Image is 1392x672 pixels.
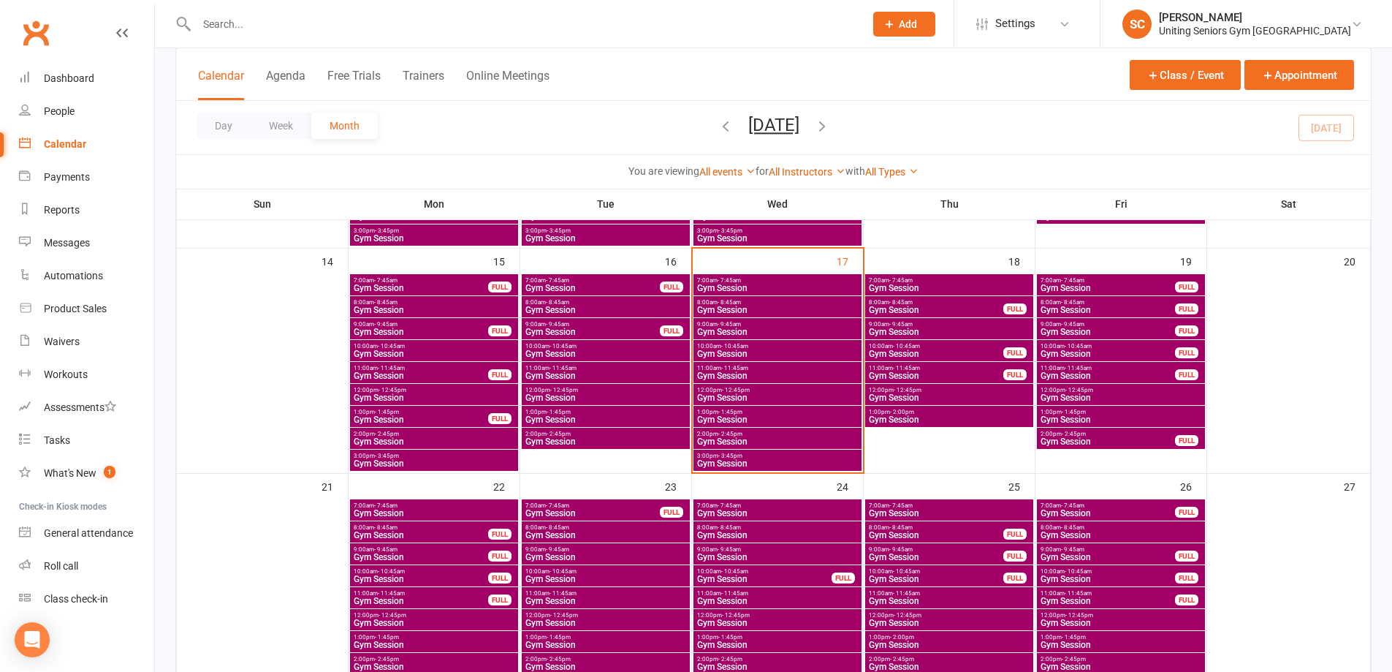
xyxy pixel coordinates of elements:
span: - 3:45pm [547,227,571,234]
span: 9:00am [868,321,1030,328]
span: 11:00am [696,365,859,371]
span: 12:00pm [868,387,1030,393]
span: 11:00am [353,590,489,597]
div: FULL [1175,347,1198,358]
span: Gym Session [696,459,859,468]
span: - 12:45pm [550,387,578,393]
th: Mon [349,189,520,219]
span: 3:00pm [353,227,515,234]
button: Add [873,12,935,37]
span: - 10:45am [893,568,920,575]
span: 8:00am [868,524,1004,531]
span: 1:00pm [696,409,859,415]
div: 19 [1180,249,1206,273]
span: Add [899,18,917,30]
span: 2:00pm [1040,431,1176,437]
span: 11:00am [1040,365,1176,371]
div: 27 [1344,474,1370,498]
span: - 7:45am [889,502,913,509]
div: FULL [1003,369,1027,380]
div: FULL [1003,303,1027,314]
a: What's New1 [19,457,154,490]
span: - 10:45am [549,343,577,350]
span: - 3:45pm [375,453,399,459]
span: Gym Session [1040,371,1176,380]
span: Gym Session [696,350,859,358]
a: Product Sales [19,292,154,325]
div: 17 [837,249,863,273]
span: 2:00pm [353,431,515,437]
span: Gym Session [696,575,832,584]
span: Gym Session [868,284,1030,292]
div: 23 [665,474,691,498]
span: - 11:45am [549,365,577,371]
a: Clubworx [18,15,54,51]
span: 10:00am [525,343,687,350]
span: Gym Session [1040,306,1176,314]
div: FULL [1175,573,1198,584]
div: FULL [832,573,855,584]
span: 7:00am [353,502,515,509]
span: - 1:45pm [1062,409,1086,415]
span: - 10:45am [378,343,405,350]
div: FULL [488,573,511,584]
div: Payments [44,171,90,183]
div: 26 [1180,474,1206,498]
span: 8:00am [525,299,687,306]
div: 16 [665,249,691,273]
span: - 8:45am [718,299,741,306]
span: 3:00pm [696,227,859,234]
span: - 8:45am [374,299,398,306]
span: 9:00am [868,546,1004,553]
span: 9:00am [1040,321,1176,328]
span: Gym Session [1040,553,1176,562]
span: - 1:45pm [547,409,571,415]
span: 10:00am [696,343,859,350]
span: 8:00am [353,524,489,531]
span: - 7:45am [374,277,398,284]
div: Assessments [44,401,116,413]
span: 2:00pm [525,431,687,437]
a: Class kiosk mode [19,583,154,616]
span: Gym Session [1040,393,1202,402]
div: Automations [44,270,103,282]
span: Gym Session [696,531,859,540]
div: FULL [1175,325,1198,336]
span: 8:00am [696,524,859,531]
span: Gym Session [696,371,859,380]
span: - 8:45am [546,524,569,531]
span: 12:00pm [525,387,687,393]
span: 12:00pm [353,387,515,393]
button: Free Trials [327,69,381,100]
span: Gym Session [525,350,687,358]
span: Gym Session [696,306,859,314]
th: Tue [520,189,692,219]
a: Reports [19,194,154,227]
strong: with [845,165,865,177]
span: - 7:45am [546,502,569,509]
span: 11:00am [525,365,687,371]
span: - 9:45am [718,546,741,553]
div: FULL [488,325,511,336]
button: Online Meetings [466,69,549,100]
span: 11:00am [353,365,489,371]
span: Gym Session [868,306,1004,314]
span: - 10:45am [893,343,920,350]
button: [DATE] [748,115,799,135]
a: Waivers [19,325,154,358]
div: 21 [322,474,348,498]
div: FULL [1175,303,1198,314]
span: 3:00pm [696,453,859,459]
span: 10:00am [868,343,1004,350]
div: Dashboard [44,72,94,84]
span: Gym Session [696,234,859,243]
span: Gym Session [353,575,489,584]
th: Thu [864,189,1035,219]
div: Tasks [44,434,70,446]
span: - 11:45am [378,365,405,371]
span: 10:00am [1040,343,1176,350]
span: Gym Session [525,306,687,314]
div: Product Sales [44,303,107,314]
span: Gym Session [525,509,661,518]
th: Sat [1207,189,1371,219]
